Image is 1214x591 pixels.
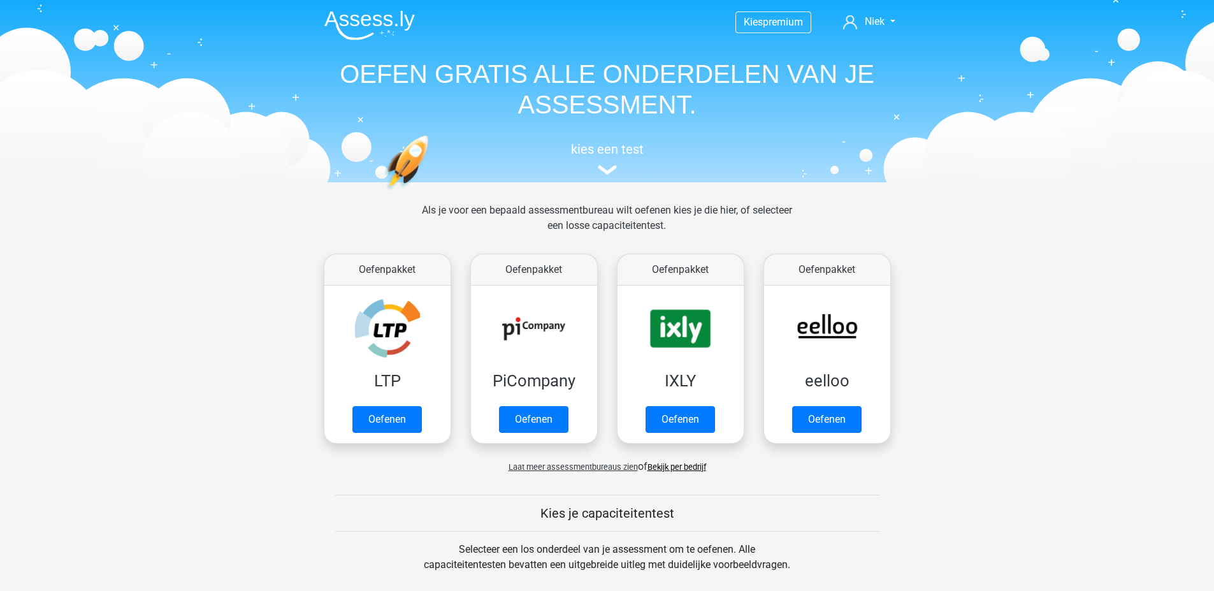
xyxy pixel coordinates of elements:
[324,10,415,40] img: Assessly
[509,462,638,472] span: Laat meer assessmentbureaus zien
[838,14,900,29] a: Niek
[314,142,900,157] h5: kies een test
[865,15,885,27] span: Niek
[744,16,763,28] span: Kies
[792,406,862,433] a: Oefenen
[314,449,900,474] div: of
[384,135,478,251] img: oefenen
[412,542,802,588] div: Selecteer een los onderdeel van je assessment om te oefenen. Alle capaciteitentesten bevatten een...
[335,506,879,521] h5: Kies je capaciteitentest
[646,406,715,433] a: Oefenen
[763,16,803,28] span: premium
[499,406,568,433] a: Oefenen
[736,13,811,31] a: Kiespremium
[598,165,617,175] img: assessment
[647,462,706,472] a: Bekijk per bedrijf
[314,59,900,120] h1: OEFEN GRATIS ALLE ONDERDELEN VAN JE ASSESSMENT.
[352,406,422,433] a: Oefenen
[412,203,802,249] div: Als je voor een bepaald assessmentbureau wilt oefenen kies je die hier, of selecteer een losse ca...
[314,142,900,175] a: kies een test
